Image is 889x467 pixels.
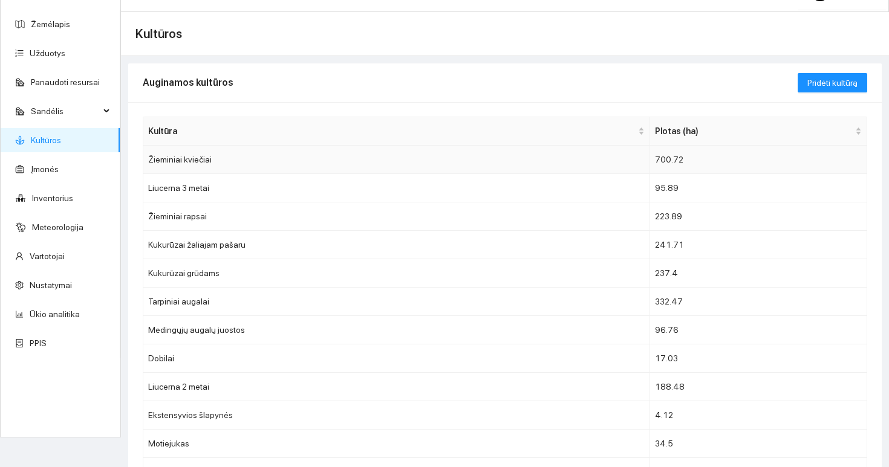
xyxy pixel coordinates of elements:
th: this column's title is Plotas (ha),this column is sortable [650,117,867,146]
td: 34.5 [650,430,867,458]
a: Įmonės [31,164,59,174]
td: 95.89 [650,174,867,202]
td: 4.12 [650,401,867,430]
td: Ekstensyvios šlapynės [143,401,650,430]
td: 188.48 [650,373,867,401]
td: 241.71 [650,231,867,259]
a: Kultūros [31,135,61,145]
span: Kultūros [135,24,182,43]
td: Kukurūzai žaliajam pašaru [143,231,650,259]
a: Ūkio analitika [30,309,80,319]
th: this column's title is Kultūra,this column is sortable [143,117,650,146]
td: Kukurūzai grūdams [143,259,650,288]
a: PPIS [30,338,47,348]
td: Liucerna 2 metai [143,373,650,401]
a: Inventorius [32,193,73,203]
td: 237.4 [650,259,867,288]
td: Žieminiai rapsai [143,202,650,231]
span: Plotas (ha) [655,124,853,138]
div: Auginamos kultūros [143,65,798,100]
td: Medingųjų augalų juostos [143,316,650,344]
a: Užduotys [30,48,65,58]
td: Žieminiai kviečiai [143,146,650,174]
a: Vartotojai [30,251,65,261]
a: Meteorologija [32,222,83,232]
td: Liucerna 3 metai [143,174,650,202]
td: 17.03 [650,344,867,373]
td: 223.89 [650,202,867,231]
td: 700.72 [650,146,867,174]
td: 96.76 [650,316,867,344]
td: Tarpiniai augalai [143,288,650,316]
span: Sandėlis [31,99,100,123]
td: Dobilai [143,344,650,373]
a: Žemėlapis [31,19,70,29]
button: Pridėti kultūrą [798,73,867,92]
a: Nustatymai [30,280,72,290]
a: Panaudoti resursai [31,77,100,87]
td: Motiejukas [143,430,650,458]
span: Kultūra [148,124,636,138]
span: Pridėti kultūrą [807,76,858,89]
td: 332.47 [650,288,867,316]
